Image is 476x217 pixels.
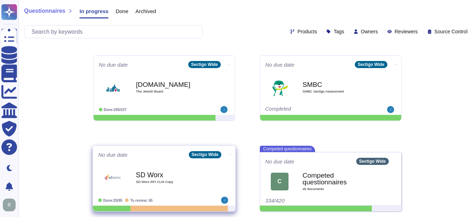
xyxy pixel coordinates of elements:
span: Done: 25/95 [103,198,122,202]
div: Sectigo Wide [355,61,387,68]
span: No due date [99,62,128,67]
span: Tags [334,29,344,34]
span: 46 document s [303,187,374,191]
b: SD Worx [136,171,207,178]
b: [DOMAIN_NAME] [136,81,207,88]
img: user [221,197,228,204]
span: 334/420 [265,197,285,204]
b: Competed questionnaires [303,172,374,185]
span: Products [297,29,317,34]
div: Sectigo Wide [188,61,220,68]
input: Search by keywords [28,26,202,38]
img: Logo [103,168,122,187]
span: SMBC Sectigo Assessment [303,90,374,93]
span: Done [116,9,128,14]
span: Owners [361,29,378,34]
span: Archived [135,9,156,14]
img: user [3,199,16,211]
span: No due date [265,159,295,164]
div: Completed [265,106,352,113]
b: SMBC [303,81,374,88]
span: Source Control [435,29,467,34]
span: The Jewish Board [136,90,207,93]
img: user [220,106,228,113]
span: Done: 205/237 [104,108,127,112]
div: C [271,173,289,190]
span: Reviewers [394,29,418,34]
span: SD Worx RFI CLM Copy [136,180,207,184]
span: Questionnaires [24,8,65,14]
div: Sectigo Wide [356,158,388,165]
span: In progress [79,9,108,14]
div: Sectigo Wide [189,151,221,158]
span: No due date [98,152,128,157]
span: Competed questionnaires [260,146,315,152]
span: No due date [265,62,295,67]
img: Logo [104,78,122,96]
img: Logo [271,78,289,96]
button: user [1,197,21,213]
img: user [387,106,394,113]
span: To review: 65 [130,198,152,202]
